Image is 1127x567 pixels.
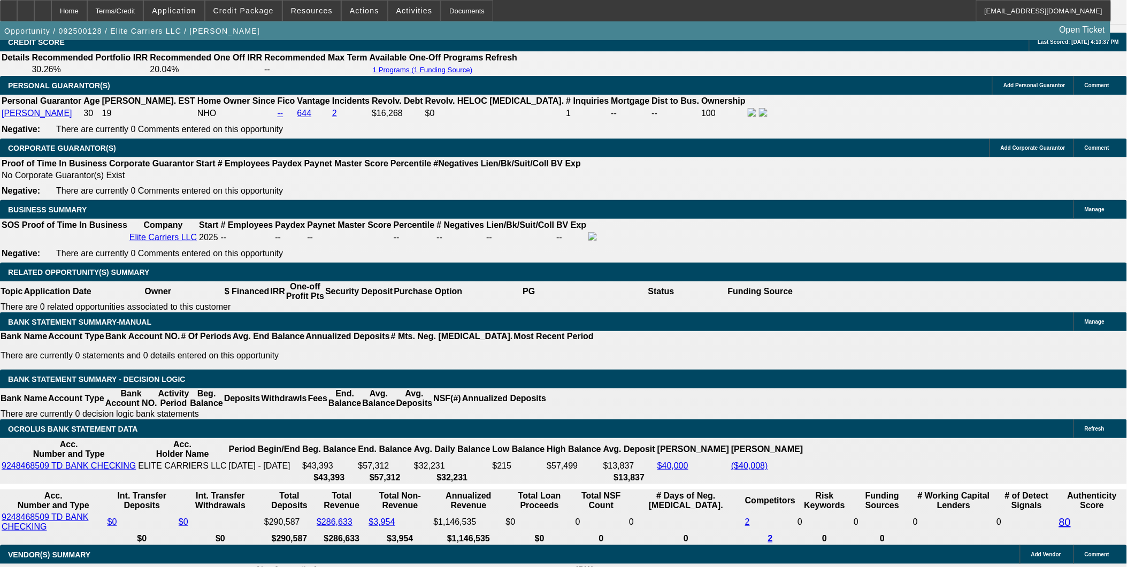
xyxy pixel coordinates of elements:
[1085,426,1105,432] span: Refresh
[83,96,99,105] b: Age
[218,159,270,168] b: # Employees
[205,1,282,21] button: Credit Package
[701,96,746,105] b: Ownership
[433,388,462,409] th: NSF(#)
[1059,491,1126,511] th: Authenticity Score
[370,65,476,74] button: 1 Programs (1 Funding Source)
[316,533,367,544] th: $286,633
[179,517,188,526] a: $0
[505,512,574,532] td: $0
[362,388,395,409] th: Avg. Balance
[105,388,158,409] th: Bank Account NO.
[305,331,390,342] th: Annualized Deposits
[371,108,424,119] td: $16,268
[283,1,341,21] button: Resources
[2,512,88,531] a: 9248468509 TD BANK CHECKING
[369,517,395,526] a: $3,954
[56,125,283,134] span: There are currently 0 Comments entered on this opportunity
[1085,319,1105,325] span: Manage
[31,64,148,75] td: 30.26%
[109,159,194,168] b: Corporate Guarantor
[264,512,315,532] td: $290,587
[628,533,743,544] th: 0
[595,281,727,302] th: Status
[701,108,746,119] td: 100
[575,512,627,532] td: 0
[302,472,356,483] th: $43,393
[651,108,700,119] td: --
[4,27,260,35] span: Opportunity / 092500128 / Elite Carriers LLC / [PERSON_NAME]
[1085,82,1109,88] span: Comment
[575,533,627,544] th: 0
[307,233,391,242] div: --
[425,108,565,119] td: $0
[652,96,700,105] b: Dist to Bus.
[316,491,367,511] th: Total Revenue
[56,186,283,195] span: There are currently 0 Comments entered on this opportunity
[270,281,286,302] th: IRR
[588,232,597,241] img: facebook-icon.png
[196,159,215,168] b: Start
[278,109,283,118] a: --
[8,144,116,152] span: CORPORATE GUARANTOR(S)
[388,1,441,21] button: Activities
[307,220,391,229] b: Paynet Master Score
[149,52,263,63] th: Recommended One Off IRR
[748,108,756,117] img: facebook-icon.png
[853,512,911,532] td: 0
[745,491,796,511] th: Competitors
[105,331,181,342] th: Bank Account NO.
[302,439,356,459] th: Beg. Balance
[1003,82,1065,88] span: Add Personal Guarantor
[731,439,803,459] th: [PERSON_NAME]
[297,96,330,105] b: Vantage
[189,388,223,409] th: Beg. Balance
[551,159,581,168] b: BV Exp
[198,232,219,243] td: 2025
[462,388,547,409] th: Annualized Deposits
[291,6,333,15] span: Resources
[56,249,283,258] span: There are currently 0 Comments entered on this opportunity
[48,388,105,409] th: Account Type
[286,281,325,302] th: One-off Profit Pts
[1085,145,1109,151] span: Comment
[264,64,368,75] td: --
[657,461,688,470] a: $40,000
[358,472,412,483] th: $57,312
[486,232,555,243] td: --
[492,461,546,471] td: $215
[129,233,197,242] a: Elite Carriers LLC
[358,461,412,471] td: $57,312
[137,461,227,471] td: ELITE CARRIERS LLC
[996,512,1057,532] td: 0
[224,388,261,409] th: Deposits
[413,472,491,483] th: $32,231
[1,52,30,63] th: Details
[556,220,586,229] b: BV Exp
[1001,145,1065,151] span: Add Corporate Guarantor
[272,159,302,168] b: Paydex
[102,96,195,105] b: [PERSON_NAME]. EST
[213,6,274,15] span: Credit Package
[264,533,315,544] th: $290,587
[413,439,491,459] th: Avg. Daily Balance
[853,533,911,544] th: 0
[1038,39,1119,45] span: Last Scored: [DATE] 4:10:37 PM
[434,159,479,168] b: #Negatives
[436,233,484,242] div: --
[221,233,227,242] span: --
[611,108,650,119] td: --
[628,512,743,532] td: 0
[92,281,224,302] th: Owner
[325,281,393,302] th: Security Deposit
[566,96,609,105] b: # Inquiries
[628,491,743,511] th: # Days of Neg. [MEDICAL_DATA].
[759,108,768,117] img: linkedin-icon.png
[1,158,108,169] th: Proof of Time In Business
[603,472,656,483] th: $13,837
[328,388,362,409] th: End. Balance
[108,517,117,526] a: $0
[913,491,995,511] th: # Working Capital Lenders
[8,268,149,277] span: RELATED OPPORTUNITY(S) SUMMARY
[425,96,564,105] b: Revolv. HELOC [MEDICAL_DATA].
